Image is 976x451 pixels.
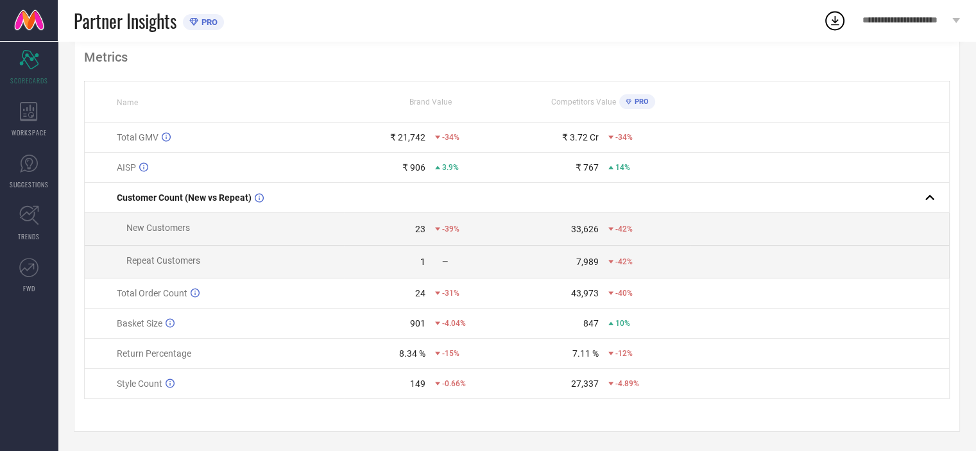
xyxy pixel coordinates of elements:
[615,163,630,172] span: 14%
[615,257,633,266] span: -42%
[117,162,136,173] span: AISP
[198,17,218,27] span: PRO
[576,257,599,267] div: 7,989
[615,225,633,234] span: -42%
[571,288,599,298] div: 43,973
[615,133,633,142] span: -34%
[117,348,191,359] span: Return Percentage
[84,49,950,65] div: Metrics
[615,349,633,358] span: -12%
[409,98,452,106] span: Brand Value
[410,318,425,328] div: 901
[442,257,448,266] span: —
[615,319,630,328] span: 10%
[551,98,616,106] span: Competitors Value
[415,224,425,234] div: 23
[583,318,599,328] div: 847
[117,379,162,389] span: Style Count
[18,232,40,241] span: TRENDS
[615,379,639,388] span: -4.89%
[442,379,466,388] span: -0.66%
[442,289,459,298] span: -31%
[442,163,459,172] span: 3.9%
[576,162,599,173] div: ₹ 767
[23,284,35,293] span: FWD
[10,180,49,189] span: SUGGESTIONS
[117,318,162,328] span: Basket Size
[572,348,599,359] div: 7.11 %
[117,288,187,298] span: Total Order Count
[442,319,466,328] span: -4.04%
[126,255,200,266] span: Repeat Customers
[74,8,176,34] span: Partner Insights
[420,257,425,267] div: 1
[117,132,158,142] span: Total GMV
[571,379,599,389] div: 27,337
[442,225,459,234] span: -39%
[10,76,48,85] span: SCORECARDS
[631,98,649,106] span: PRO
[823,9,846,32] div: Open download list
[117,192,252,203] span: Customer Count (New vs Repeat)
[442,349,459,358] span: -15%
[399,348,425,359] div: 8.34 %
[390,132,425,142] div: ₹ 21,742
[562,132,599,142] div: ₹ 3.72 Cr
[615,289,633,298] span: -40%
[410,379,425,389] div: 149
[442,133,459,142] span: -34%
[571,224,599,234] div: 33,626
[117,98,138,107] span: Name
[126,223,190,233] span: New Customers
[12,128,47,137] span: WORKSPACE
[415,288,425,298] div: 24
[402,162,425,173] div: ₹ 906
